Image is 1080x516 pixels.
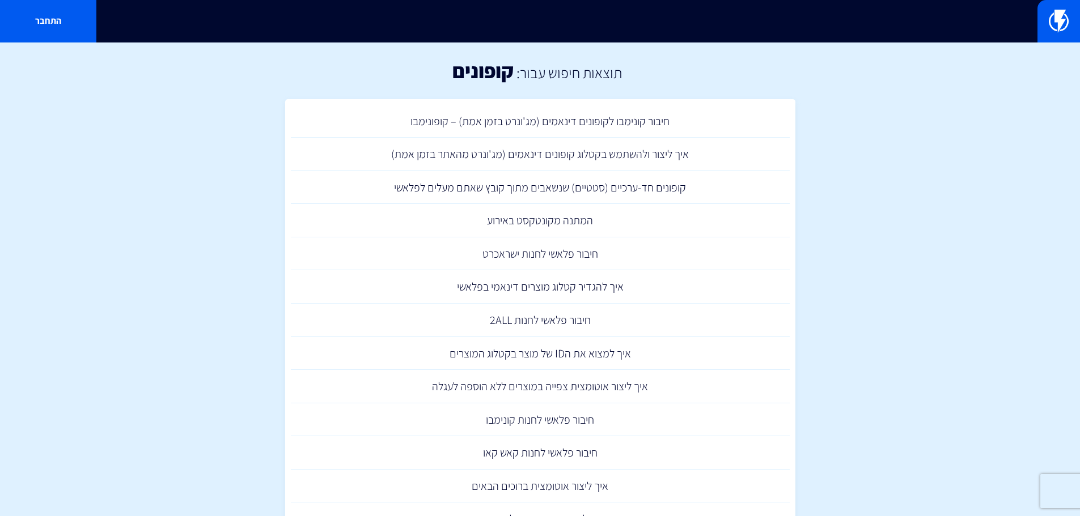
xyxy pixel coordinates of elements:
[291,337,790,370] a: איך למצוא את הID של מוצר בקטלוג המוצרים
[291,204,790,237] a: המתנה מקונטקסט באירוע
[291,304,790,337] a: חיבור פלאשי לחנות 2ALL
[291,436,790,470] a: חיבור פלאשי לחנות קאש קאו
[291,171,790,204] a: קופונים חד-ערכיים (סטטיים) שנשאבים מתוך קובץ שאתם מעלים לפלאשי
[291,237,790,271] a: חיבור פלאשי לחנות ישראכרט
[291,470,790,503] a: איך ליצור אוטומצית ברוכים הבאים
[291,105,790,138] a: חיבור קונימבו לקופונים דינאמים (מג'ונרט בזמן אמת) – קופונימבו
[291,270,790,304] a: איך להגדיר קטלוג מוצרים דינאמי בפלאשי
[291,138,790,171] a: איך ליצור ולהשתמש בקטלוג קופונים דינאמים (מג'ונרט מהאתר בזמן אמת)
[291,370,790,403] a: איך ליצור אוטומצית צפייה במוצרים ללא הוספה לעגלה
[514,65,622,81] h2: תוצאות חיפוש עבור:
[452,59,514,82] h1: קופונים
[291,403,790,437] a: חיבור פלאשי לחנות קונימבו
